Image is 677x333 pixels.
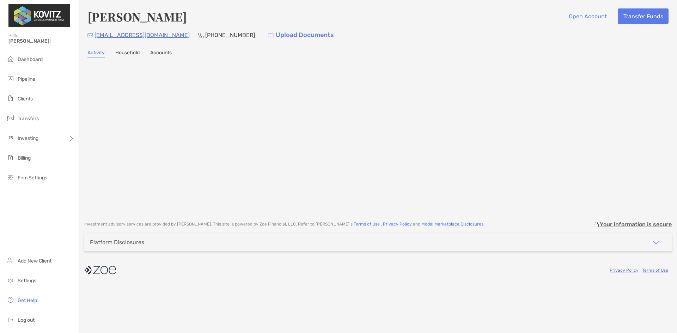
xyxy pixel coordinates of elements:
[18,56,43,62] span: Dashboard
[610,268,639,273] a: Privacy Policy
[18,116,39,122] span: Transfers
[87,8,187,25] h4: [PERSON_NAME]
[84,262,116,278] img: company logo
[6,276,15,284] img: settings icon
[18,278,36,284] span: Settings
[383,222,412,227] a: Privacy Policy
[263,27,338,43] a: Upload Documents
[6,114,15,122] img: transfers icon
[18,96,33,102] span: Clients
[8,38,74,44] span: [PERSON_NAME]!
[205,31,255,39] p: [PHONE_NUMBER]
[6,173,15,181] img: firm-settings icon
[652,238,660,247] img: icon arrow
[6,55,15,63] img: dashboard icon
[18,155,31,161] span: Billing
[6,134,15,142] img: investing icon
[563,8,612,24] button: Open Account
[150,50,172,57] a: Accounts
[6,74,15,83] img: pipeline icon
[8,3,70,28] img: Zoe Logo
[618,8,669,24] button: Transfer Funds
[642,268,668,273] a: Terms of Use
[6,296,15,304] img: get-help icon
[421,222,483,227] a: Model Marketplace Disclosures
[18,135,38,141] span: Investing
[6,256,15,265] img: add_new_client icon
[18,317,35,323] span: Log out
[87,50,105,57] a: Activity
[198,32,204,38] img: Phone Icon
[18,297,37,303] span: Get Help
[18,175,47,181] span: Firm Settings
[87,33,93,37] img: Email Icon
[84,222,484,227] p: Investment advisory services are provided by [PERSON_NAME] . This site is powered by Zoe Financia...
[6,94,15,103] img: clients icon
[18,258,51,264] span: Add New Client
[90,239,144,246] div: Platform Disclosures
[18,76,35,82] span: Pipeline
[268,33,274,38] img: button icon
[115,50,140,57] a: Household
[6,315,15,324] img: logout icon
[354,222,380,227] a: Terms of Use
[600,221,672,228] p: Your information is secure
[94,31,190,39] p: [EMAIL_ADDRESS][DOMAIN_NAME]
[6,153,15,162] img: billing icon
